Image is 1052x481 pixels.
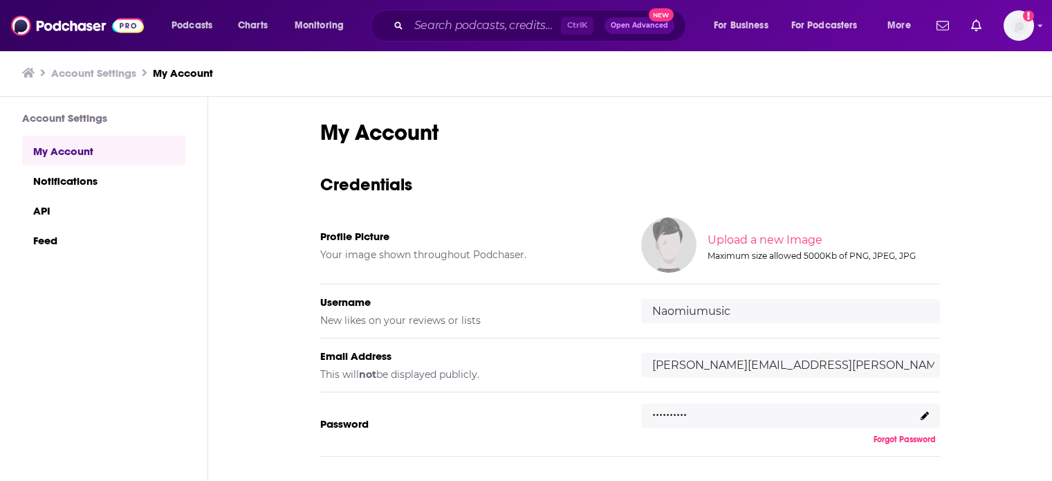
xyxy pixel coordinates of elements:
button: open menu [782,15,878,37]
span: Monitoring [295,16,344,35]
a: Notifications [22,165,185,195]
h5: Your image shown throughout Podchaser. [320,248,619,261]
span: Logged in as Naomiumusic [1004,10,1034,41]
button: Open AdvancedNew [605,17,674,34]
a: Account Settings [51,66,136,80]
button: open menu [162,15,230,37]
img: Your profile image [641,217,696,273]
input: email [641,353,940,377]
a: Show notifications dropdown [966,14,987,37]
h5: This will be displayed publicly. [320,368,619,381]
h3: Account Settings [22,111,185,125]
a: Charts [229,15,276,37]
h5: Email Address [320,350,619,363]
span: For Podcasters [791,16,858,35]
a: Show notifications dropdown [931,14,954,37]
svg: Add a profile image [1023,10,1034,21]
span: More [887,16,911,35]
div: Search podcasts, credits, & more... [384,10,699,42]
span: Ctrl K [561,17,593,35]
span: Open Advanced [611,22,668,29]
h1: My Account [320,119,940,146]
button: open menu [285,15,362,37]
h5: Password [320,417,619,430]
span: Charts [238,16,268,35]
h5: Username [320,296,619,309]
p: .......... [652,400,687,420]
input: Search podcasts, credits, & more... [409,15,561,37]
button: Forgot Password [869,434,940,445]
a: My Account [153,66,213,80]
span: New [649,8,674,21]
input: username [641,299,940,323]
button: Show profile menu [1004,10,1034,41]
h5: Profile Picture [320,230,619,243]
img: Podchaser - Follow, Share and Rate Podcasts [11,12,144,39]
h3: Credentials [320,174,940,195]
a: My Account [22,136,185,165]
a: Feed [22,225,185,255]
span: Podcasts [172,16,212,35]
b: not [359,368,376,381]
button: open menu [704,15,786,37]
span: For Business [714,16,768,35]
a: API [22,195,185,225]
h5: New likes on your reviews or lists [320,314,619,327]
img: User Profile [1004,10,1034,41]
button: open menu [878,15,928,37]
div: Maximum size allowed 5000Kb of PNG, JPEG, JPG [708,251,937,261]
